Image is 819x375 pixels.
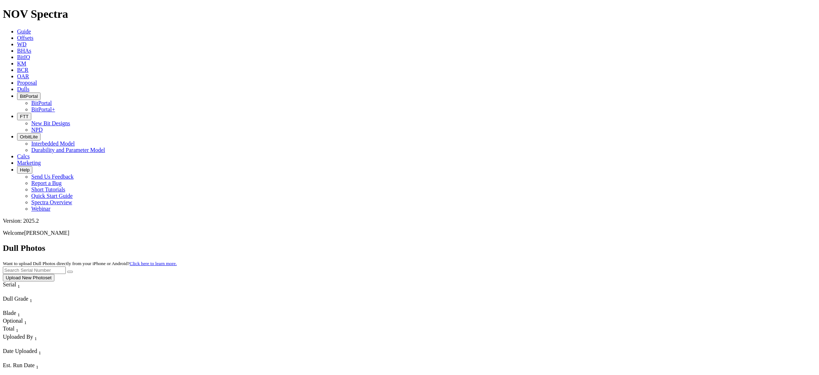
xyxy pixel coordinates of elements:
[3,362,53,370] div: Est. Run Date Sort None
[3,310,16,316] span: Blade
[38,348,41,354] span: Sort None
[3,318,23,324] span: Optional
[3,318,28,326] div: Sort None
[17,86,30,92] a: Dulls
[31,127,43,133] a: NPD
[20,94,38,99] span: BitPortal
[17,48,31,54] a: BHAs
[130,261,177,266] a: Click here to learn more.
[31,106,55,112] a: BitPortal+
[38,350,41,355] sub: 1
[17,312,20,317] sub: 1
[3,310,28,318] div: Sort None
[36,362,38,368] span: Sort None
[20,134,38,139] span: OrbitLite
[16,328,18,333] sub: 1
[34,336,37,341] sub: 1
[3,274,54,281] button: Upload New Photoset
[17,93,41,100] button: BitPortal
[3,326,28,333] div: Total Sort None
[17,41,27,47] a: WD
[30,298,32,303] sub: 1
[3,261,177,266] small: Want to upload Dull Photos directly from your iPhone or Android?
[31,180,61,186] a: Report a Bug
[31,193,73,199] a: Quick Start Guide
[3,362,34,368] span: Est. Run Date
[3,243,816,253] h2: Dull Photos
[3,334,97,342] div: Uploaded By Sort None
[3,289,33,296] div: Column Menu
[30,296,32,302] span: Sort None
[3,230,816,236] p: Welcome
[3,303,53,310] div: Column Menu
[3,326,28,333] div: Sort None
[17,166,32,174] button: Help
[17,281,20,287] span: Sort None
[17,310,20,316] span: Sort None
[3,342,97,348] div: Column Menu
[17,133,41,141] button: OrbitLite
[3,326,15,332] span: Total
[17,160,41,166] a: Marketing
[3,310,28,318] div: Blade Sort None
[31,141,75,147] a: Interbedded Model
[3,281,33,289] div: Serial Sort None
[31,206,50,212] a: Webinar
[24,318,27,324] span: Sort None
[3,356,56,362] div: Column Menu
[3,266,66,274] input: Search Serial Number
[3,348,56,362] div: Sort None
[3,348,37,354] span: Date Uploaded
[20,167,30,173] span: Help
[3,296,53,303] div: Dull Grade Sort None
[3,281,33,296] div: Sort None
[31,147,105,153] a: Durability and Parameter Model
[31,100,52,106] a: BitPortal
[17,80,37,86] a: Proposal
[31,120,70,126] a: New Bit Designs
[17,73,29,79] a: OAR
[20,114,28,119] span: FTT
[3,281,16,287] span: Serial
[3,318,28,326] div: Optional Sort None
[17,54,30,60] a: BitIQ
[17,153,30,159] a: Calcs
[16,326,18,332] span: Sort None
[36,364,38,370] sub: 1
[3,218,816,224] div: Version: 2025.2
[17,35,33,41] a: Offsets
[31,199,72,205] a: Spectra Overview
[3,334,97,348] div: Sort None
[31,174,74,180] a: Send Us Feedback
[3,7,816,21] h1: NOV Spectra
[24,320,27,325] sub: 1
[31,186,65,192] a: Short Tutorials
[3,334,33,340] span: Uploaded By
[34,334,37,340] span: Sort None
[17,67,28,73] a: BCR
[3,296,28,302] span: Dull Grade
[3,296,53,310] div: Sort None
[24,230,69,236] span: [PERSON_NAME]
[17,113,31,120] button: FTT
[17,284,20,289] sub: 1
[3,348,56,356] div: Date Uploaded Sort None
[17,28,31,35] a: Guide
[17,60,26,67] a: KM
